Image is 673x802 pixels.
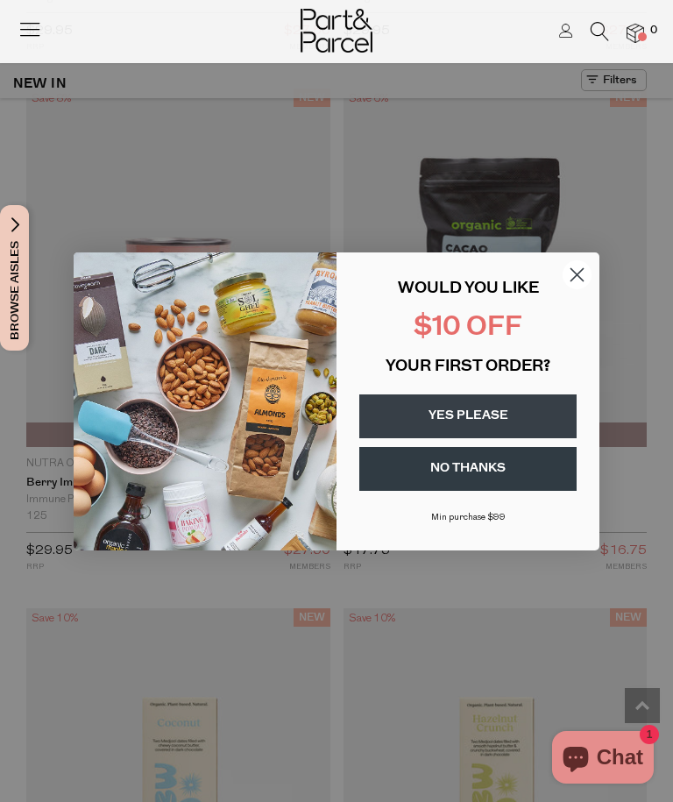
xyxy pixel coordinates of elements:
span: 0 [646,23,662,39]
inbox-online-store-chat: Shopify online store chat [547,731,659,788]
button: NO THANKS [359,447,577,491]
span: Min purchase $99 [431,513,506,522]
span: $10 OFF [414,315,522,342]
a: 0 [627,24,644,42]
span: YOUR FIRST ORDER? [386,359,550,375]
span: Browse Aisles [5,205,25,351]
img: Part&Parcel [301,9,372,53]
button: Close dialog [562,259,592,290]
button: YES PLEASE [359,394,577,438]
img: 43fba0fb-7538-40bc-babb-ffb1a4d097bc.jpeg [74,252,336,550]
span: WOULD YOU LIKE [398,281,539,297]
